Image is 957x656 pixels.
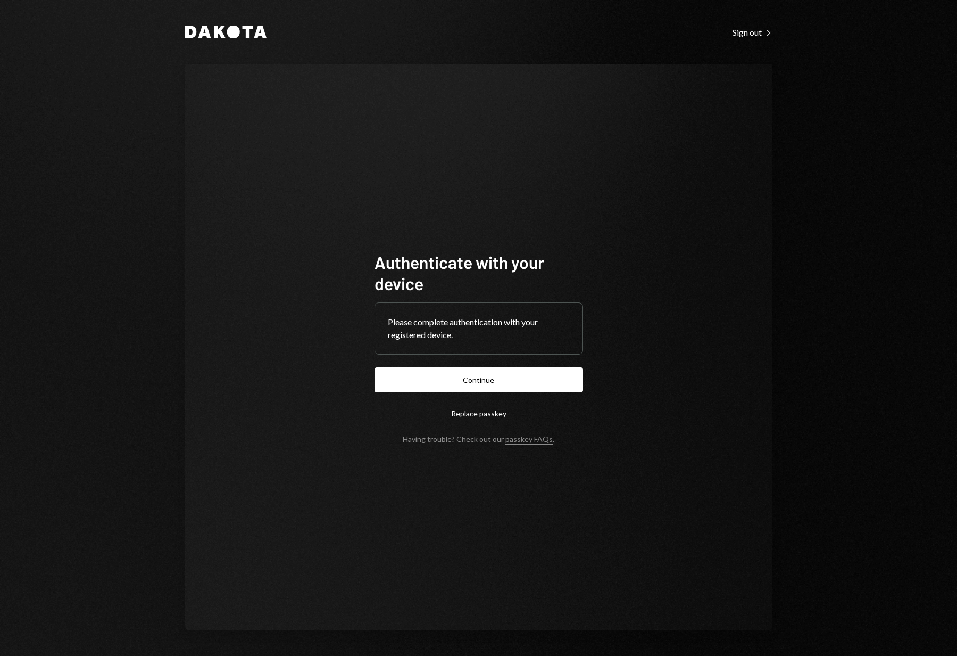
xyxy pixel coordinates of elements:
[403,434,554,444] div: Having trouble? Check out our .
[733,26,772,38] a: Sign out
[375,367,583,392] button: Continue
[388,316,570,341] div: Please complete authentication with your registered device.
[375,401,583,426] button: Replace passkey
[505,434,553,445] a: passkey FAQs
[375,251,583,294] h1: Authenticate with your device
[733,27,772,38] div: Sign out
